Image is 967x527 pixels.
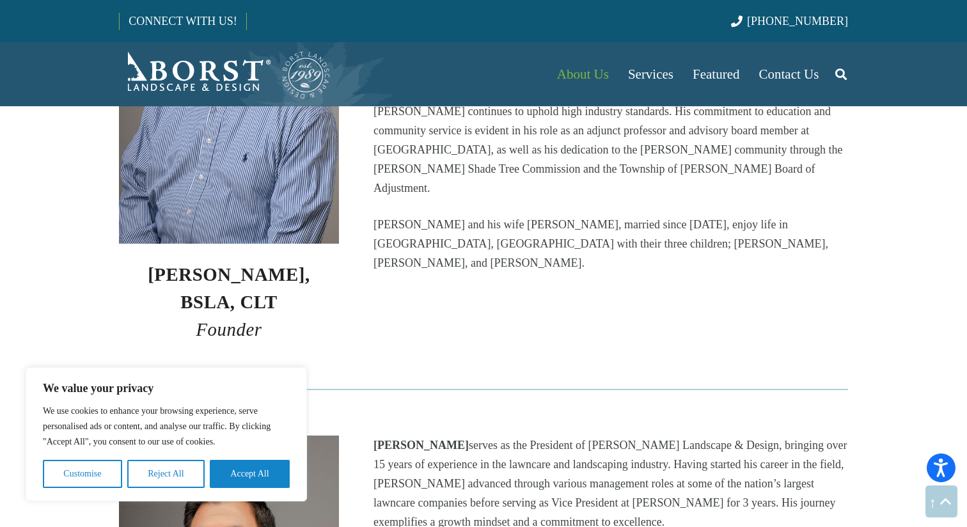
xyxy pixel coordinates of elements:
a: CONNECT WITH US! [120,6,246,36]
strong: [PERSON_NAME], BSLA, CLT [148,264,310,312]
p: We value your privacy [43,381,290,396]
p: [PERSON_NAME] and his wife [PERSON_NAME], married since [DATE], enjoy life in [GEOGRAPHIC_DATA], ... [373,215,848,272]
span: About Us [557,67,609,82]
button: Customise [43,460,122,488]
a: Featured [683,42,749,106]
a: Services [618,42,683,106]
a: Back to top [925,485,957,517]
p: Instrumental in establishing [US_STATE]’s Certified Landscape Technician testing program, [PERSON... [373,83,848,198]
a: Borst-Logo [119,49,331,100]
em: Founder [196,319,262,340]
a: Contact Us [750,42,829,106]
a: About Us [547,42,618,106]
span: Contact Us [759,67,819,82]
a: [PHONE_NUMBER] [731,15,848,28]
p: We use cookies to enhance your browsing experience, serve personalised ads or content, and analys... [43,404,290,450]
span: [PHONE_NUMBER] [747,15,848,28]
strong: [PERSON_NAME] [373,439,469,452]
span: Featured [693,67,739,82]
a: Search [828,58,854,90]
span: Services [628,67,673,82]
button: Accept All [210,460,290,488]
button: Reject All [127,460,205,488]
